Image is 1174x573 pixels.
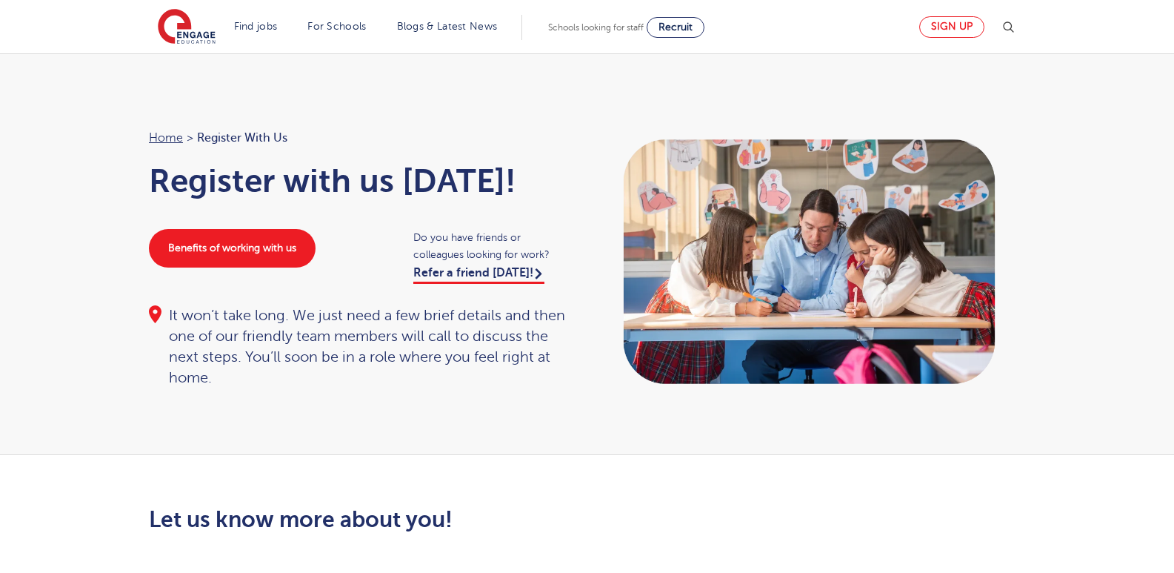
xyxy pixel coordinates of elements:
[548,22,644,33] span: Schools looking for staff
[149,229,316,268] a: Benefits of working with us
[413,266,544,284] a: Refer a friend [DATE]!
[647,17,704,38] a: Recruit
[919,16,984,38] a: Sign up
[197,128,287,148] span: Register with us
[658,21,693,33] span: Recruit
[149,305,573,388] div: It won’t take long. We just need a few brief details and then one of our friendly team members wi...
[149,507,726,532] h2: Let us know more about you!
[149,131,183,145] a: Home
[158,9,216,46] img: Engage Education
[397,21,498,32] a: Blogs & Latest News
[234,21,278,32] a: Find jobs
[149,162,573,199] h1: Register with us [DATE]!
[307,21,366,32] a: For Schools
[149,128,573,148] nav: breadcrumb
[187,131,193,145] span: >
[413,229,573,263] span: Do you have friends or colleagues looking for work?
